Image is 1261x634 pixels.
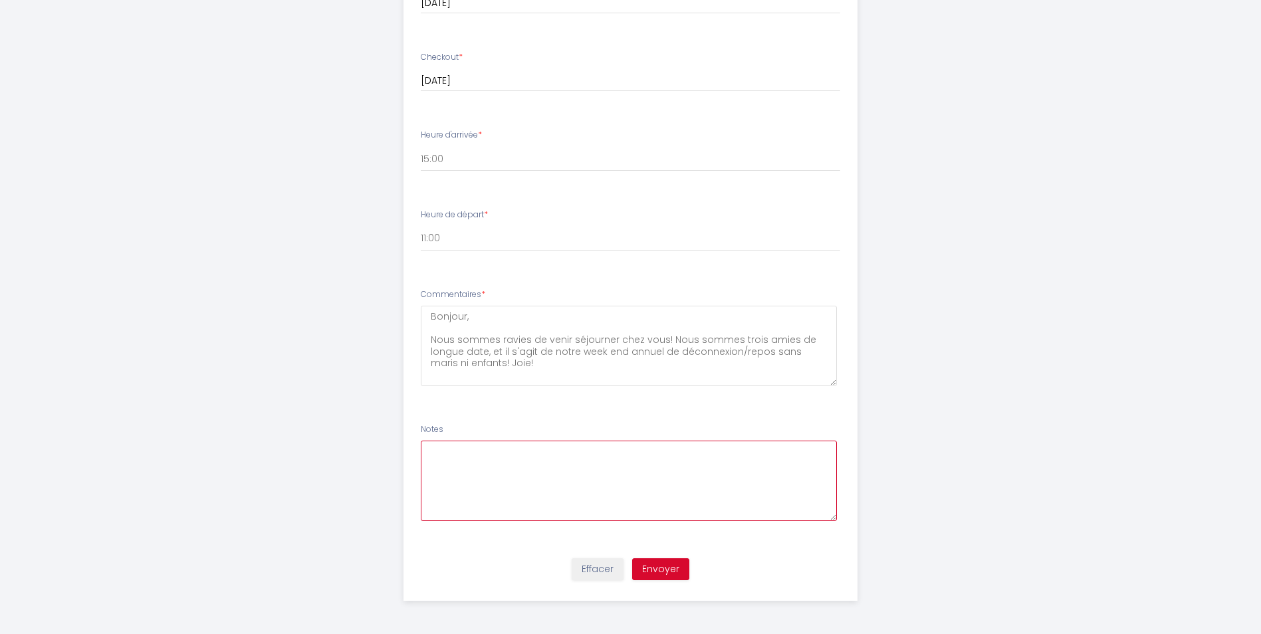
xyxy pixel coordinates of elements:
label: Heure de départ [421,209,488,221]
label: Notes [421,423,443,436]
label: Commentaires [421,288,485,301]
button: Envoyer [632,558,689,581]
label: Heure d'arrivée [421,129,482,142]
label: Checkout [421,51,463,64]
button: Effacer [572,558,624,581]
